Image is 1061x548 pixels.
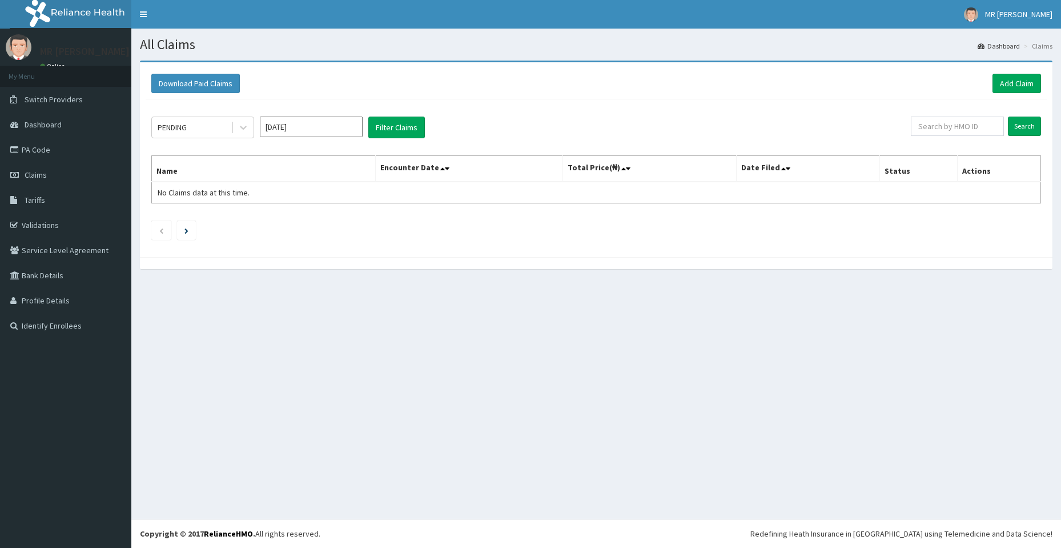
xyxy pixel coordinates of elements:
h1: All Claims [140,37,1052,52]
button: Download Paid Claims [151,74,240,93]
span: Tariffs [25,195,45,205]
th: Name [152,156,376,182]
input: Select Month and Year [260,117,363,137]
a: Online [40,62,67,70]
div: PENDING [158,122,187,133]
input: Search [1008,117,1041,136]
a: Dashboard [978,41,1020,51]
a: RelianceHMO [204,529,253,539]
a: Add Claim [992,74,1041,93]
footer: All rights reserved. [131,519,1061,548]
img: User Image [6,34,31,60]
button: Filter Claims [368,117,425,138]
a: Next page [184,225,188,235]
img: User Image [964,7,978,22]
strong: Copyright © 2017 . [140,529,255,539]
th: Date Filed [736,156,879,182]
span: Claims [25,170,47,180]
th: Encounter Date [376,156,563,182]
span: Switch Providers [25,94,83,105]
li: Claims [1021,41,1052,51]
span: Dashboard [25,119,62,130]
p: MR [PERSON_NAME] [40,46,130,57]
input: Search by HMO ID [911,117,1004,136]
th: Actions [957,156,1040,182]
th: Status [880,156,957,182]
span: MR [PERSON_NAME] [985,9,1052,19]
span: No Claims data at this time. [158,187,250,198]
div: Redefining Heath Insurance in [GEOGRAPHIC_DATA] using Telemedicine and Data Science! [750,528,1052,539]
th: Total Price(₦) [563,156,737,182]
a: Previous page [159,225,164,235]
